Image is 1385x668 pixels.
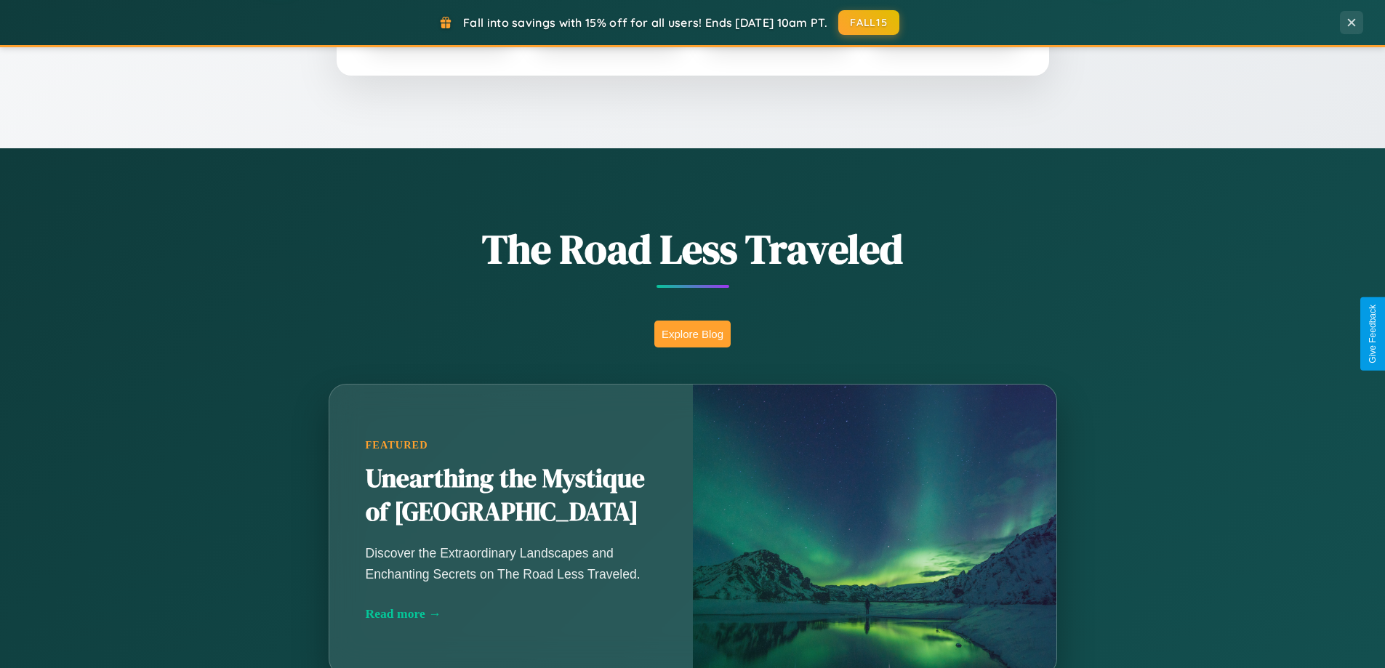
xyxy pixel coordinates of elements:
h2: Unearthing the Mystique of [GEOGRAPHIC_DATA] [366,462,657,529]
button: Explore Blog [654,321,731,347]
button: FALL15 [838,10,899,35]
div: Give Feedback [1368,305,1378,363]
h1: The Road Less Traveled [257,221,1129,277]
span: Fall into savings with 15% off for all users! Ends [DATE] 10am PT. [463,15,827,30]
div: Featured [366,439,657,451]
p: Discover the Extraordinary Landscapes and Enchanting Secrets on The Road Less Traveled. [366,543,657,584]
div: Read more → [366,606,657,621]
